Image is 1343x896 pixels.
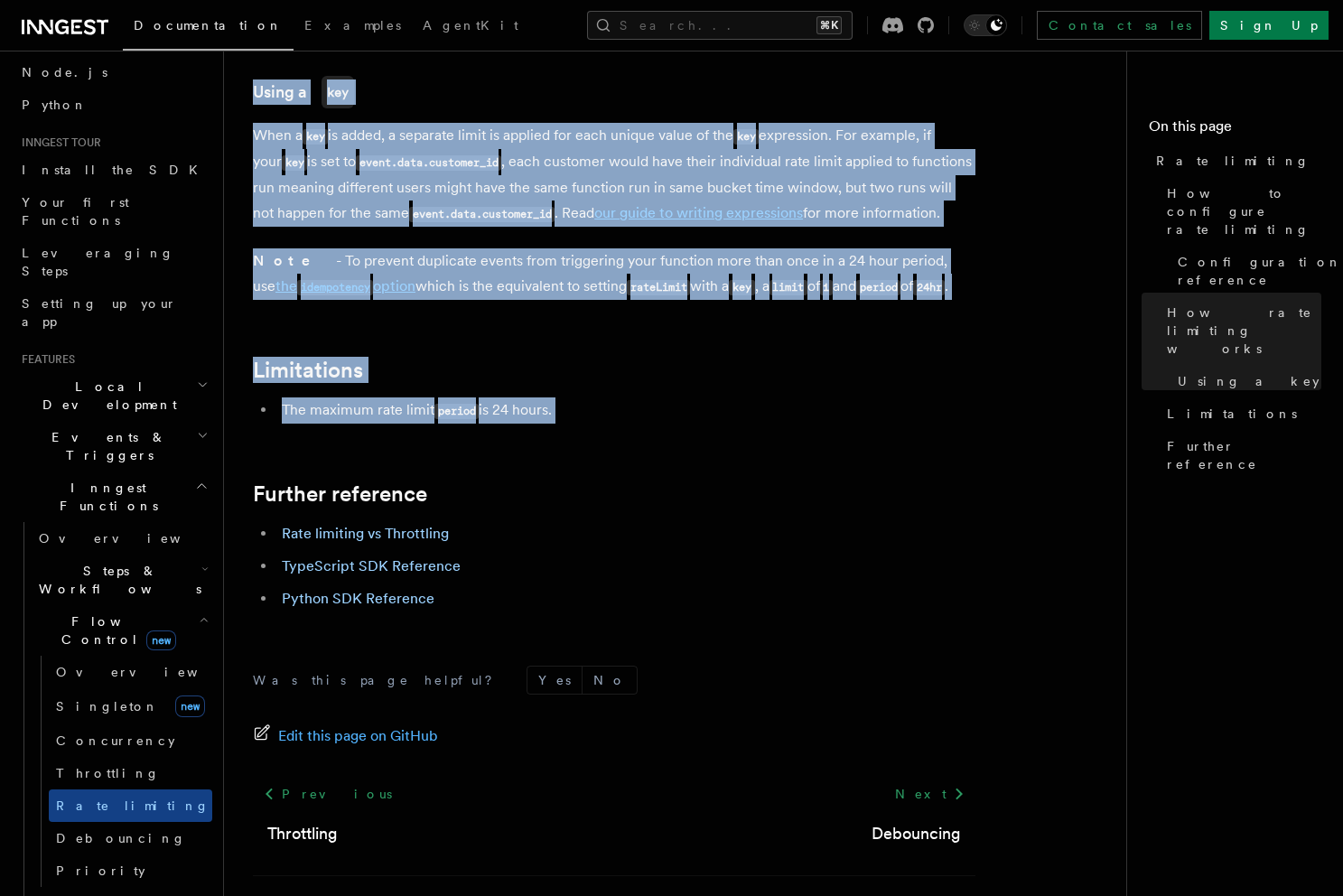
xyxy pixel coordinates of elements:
[964,14,1007,36] button: Toggle dark mode
[253,723,438,749] a: Edit this page on GitHub
[14,237,212,287] a: Leveraging Steps
[282,590,434,607] a: Python SDK Reference
[434,404,479,419] code: period
[49,789,212,822] a: Rate limiting
[1167,437,1321,473] span: Further reference
[356,155,501,171] code: event.data.customer_id
[146,630,176,650] span: new
[49,656,212,688] a: Overview
[412,5,529,49] a: AgentKit
[14,370,212,421] button: Local Development
[282,525,449,542] a: Rate limiting vs Throttling
[729,280,754,295] code: key
[56,798,210,813] span: Rate limiting
[253,248,975,300] p: - To prevent duplicate events from triggering your function more than once in a 24 hour period, u...
[594,204,803,221] a: our guide to writing expressions
[56,733,175,748] span: Concurrency
[14,479,195,515] span: Inngest Functions
[14,89,212,121] a: Python
[32,612,199,649] span: Flow Control
[1167,303,1321,358] span: How rate limiting works
[22,65,107,79] span: Node.js
[583,667,637,694] button: No
[32,562,201,598] span: Steps & Workflows
[769,280,807,295] code: limit
[1178,253,1342,289] span: Configuration reference
[1178,372,1320,390] span: Using a key
[856,280,900,295] code: period
[14,154,212,186] a: Install the SDK
[22,246,174,278] span: Leveraging Steps
[22,195,129,228] span: Your first Functions
[913,280,945,295] code: 24hr
[423,18,518,33] span: AgentKit
[409,207,555,222] code: event.data.customer_id
[253,481,427,507] a: Further reference
[278,723,438,749] span: Edit this page on GitHub
[1149,145,1321,177] a: Rate limiting
[267,821,338,846] a: Throttling
[175,695,205,717] span: new
[733,129,759,145] code: key
[32,522,212,555] a: Overview
[14,135,101,150] span: Inngest tour
[304,18,401,33] span: Examples
[294,5,412,49] a: Examples
[1160,296,1321,365] a: How rate limiting works
[1167,184,1321,238] span: How to configure rate limiting
[14,186,212,237] a: Your first Functions
[14,287,212,338] a: Setting up your app
[587,11,853,40] button: Search...⌘K
[253,252,336,269] strong: Note
[32,605,212,656] button: Flow Controlnew
[56,665,242,679] span: Overview
[282,557,461,574] a: TypeScript SDK Reference
[1160,430,1321,481] a: Further reference
[134,18,283,33] span: Documentation
[253,358,363,383] a: Limitations
[14,428,197,464] span: Events & Triggers
[1167,405,1297,423] span: Limitations
[303,129,328,145] code: key
[276,397,975,424] li: The maximum rate limit is 24 hours.
[56,831,186,845] span: Debouncing
[322,76,354,108] code: key
[14,378,197,414] span: Local Development
[1209,11,1329,40] a: Sign Up
[56,699,159,714] span: Singleton
[627,280,690,295] code: rateLimit
[816,16,842,34] kbd: ⌘K
[49,757,212,789] a: Throttling
[820,280,833,295] code: 1
[49,822,212,854] a: Debouncing
[14,56,212,89] a: Node.js
[253,76,354,108] a: Using akey
[22,296,177,329] span: Setting up your app
[32,656,212,887] div: Flow Controlnew
[22,98,88,112] span: Python
[49,688,212,724] a: Singletonnew
[1156,152,1310,170] span: Rate limiting
[39,531,225,546] span: Overview
[1160,397,1321,430] a: Limitations
[1037,11,1202,40] a: Contact sales
[297,280,373,295] code: idempotency
[56,766,160,780] span: Throttling
[253,671,505,689] p: Was this page helpful?
[1170,365,1321,397] a: Using a key
[14,471,212,522] button: Inngest Functions
[884,778,975,810] a: Next
[14,352,75,367] span: Features
[49,854,212,887] a: Priority
[22,163,209,177] span: Install the SDK
[32,555,212,605] button: Steps & Workflows
[872,821,961,846] a: Debouncing
[14,421,212,471] button: Events & Triggers
[282,155,307,171] code: key
[1149,116,1321,145] h4: On this page
[1170,246,1321,296] a: Configuration reference
[1160,177,1321,246] a: How to configure rate limiting
[253,778,402,810] a: Previous
[275,277,415,294] a: theidempotencyoption
[253,123,975,227] p: When a is added, a separate limit is applied for each unique value of the expression. For example...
